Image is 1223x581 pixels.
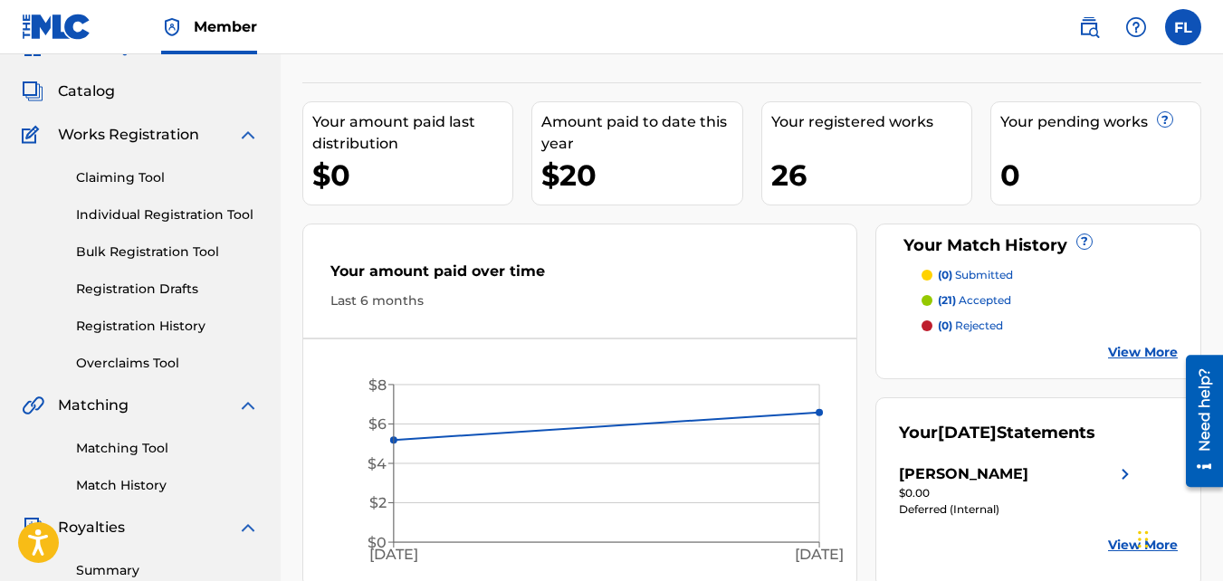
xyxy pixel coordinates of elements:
[771,155,971,195] div: 26
[1000,111,1200,133] div: Your pending works
[938,292,1011,309] p: accepted
[76,561,259,580] a: Summary
[1108,536,1178,555] a: View More
[58,124,199,146] span: Works Registration
[76,476,259,495] a: Match History
[938,267,1013,283] p: submitted
[368,376,387,394] tspan: $8
[22,124,45,146] img: Works Registration
[1125,16,1147,38] img: help
[899,421,1095,445] div: Your Statements
[1000,155,1200,195] div: 0
[938,318,1003,334] p: rejected
[938,423,997,443] span: [DATE]
[899,485,1136,501] div: $0.00
[330,291,829,310] div: Last 6 months
[922,267,1178,283] a: (0) submitted
[922,292,1178,309] a: (21) accepted
[1165,9,1201,45] div: User Menu
[1071,9,1107,45] a: Public Search
[76,280,259,299] a: Registration Drafts
[541,111,741,155] div: Amount paid to date this year
[312,155,512,195] div: $0
[899,233,1178,258] div: Your Match History
[22,517,43,538] img: Royalties
[58,517,125,538] span: Royalties
[368,455,387,472] tspan: $4
[161,16,183,38] img: Top Rightsholder
[58,395,129,416] span: Matching
[1172,348,1223,493] iframe: Resource Center
[368,415,387,433] tspan: $6
[899,463,1136,518] a: [PERSON_NAME]right chevron icon$0.00Deferred (Internal)
[312,111,512,155] div: Your amount paid last distribution
[796,547,845,564] tspan: [DATE]
[76,243,259,262] a: Bulk Registration Tool
[1108,343,1178,362] a: View More
[771,111,971,133] div: Your registered works
[899,501,1136,518] div: Deferred (Internal)
[1077,234,1092,249] span: ?
[1118,9,1154,45] div: Help
[76,205,259,224] a: Individual Registration Tool
[368,534,387,551] tspan: $0
[1158,112,1172,127] span: ?
[1078,16,1100,38] img: search
[938,293,956,307] span: (21)
[541,155,741,195] div: $20
[899,463,1028,485] div: [PERSON_NAME]
[58,81,115,102] span: Catalog
[76,439,259,458] a: Matching Tool
[22,81,43,102] img: Catalog
[1114,463,1136,485] img: right chevron icon
[22,37,131,59] a: SummarySummary
[1132,494,1223,581] iframe: Chat Widget
[1138,512,1149,567] div: Drag
[22,81,115,102] a: CatalogCatalog
[76,168,259,187] a: Claiming Tool
[938,268,952,281] span: (0)
[76,354,259,373] a: Overclaims Tool
[330,261,829,291] div: Your amount paid over time
[237,124,259,146] img: expand
[22,395,44,416] img: Matching
[194,16,257,37] span: Member
[237,395,259,416] img: expand
[237,517,259,538] img: expand
[369,494,387,511] tspan: $2
[922,318,1178,334] a: (0) rejected
[938,319,952,332] span: (0)
[22,14,91,40] img: MLC Logo
[76,317,259,336] a: Registration History
[369,547,418,564] tspan: [DATE]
